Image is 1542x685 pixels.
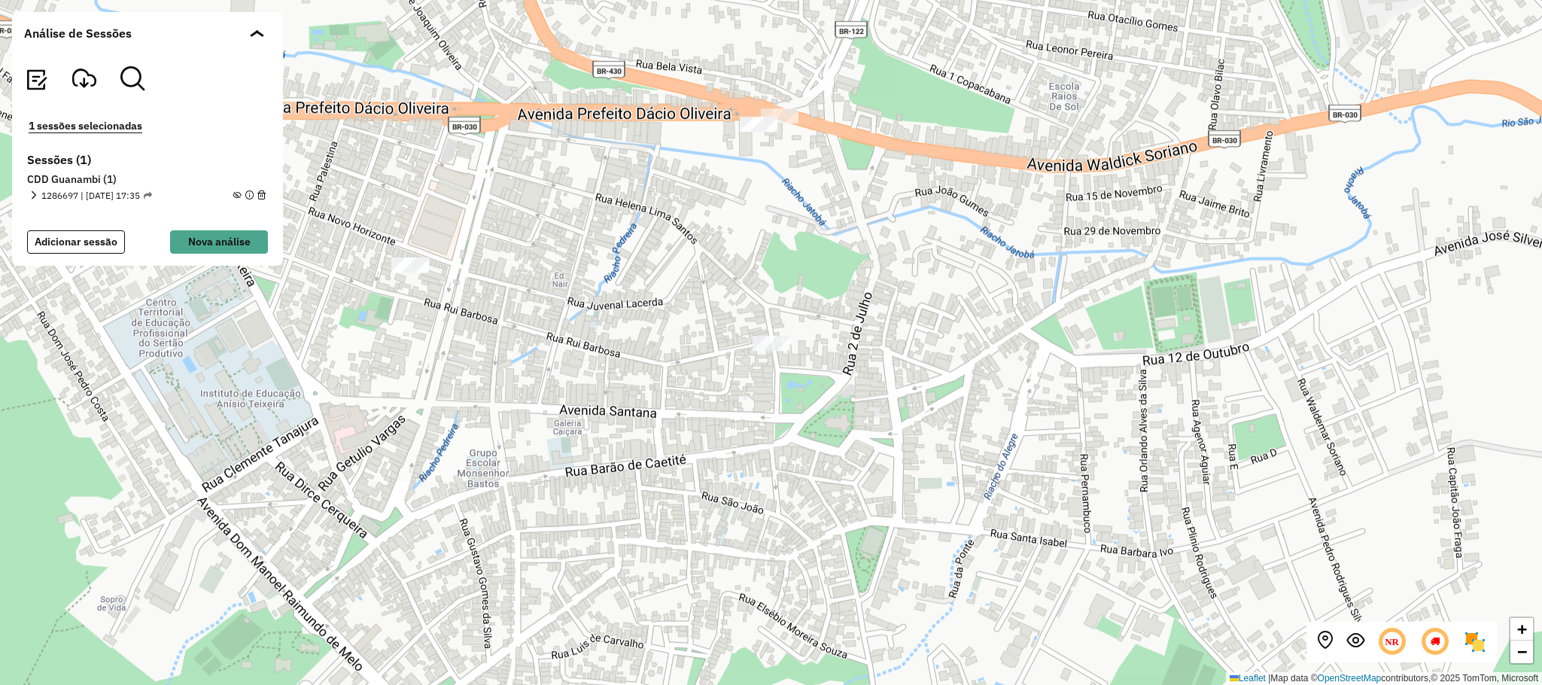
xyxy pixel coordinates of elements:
a: Leaflet [1230,673,1266,683]
span: + [1517,620,1527,638]
button: Visualizar Romaneio Exportadas [72,66,96,93]
div: Atividade não roteirizada - MERCEARIA BATISTA [391,257,429,272]
span: − [1517,642,1527,661]
button: 1 sessões selecionadas [24,117,147,135]
button: Centralizar mapa no depósito ou ponto de apoio [1316,632,1334,653]
button: Exibir sessão original [1346,632,1364,653]
span: Ocultar NR [1376,626,1408,658]
a: Zoom in [1510,618,1533,641]
button: Visualizar relatório de Roteirização Exportadas [24,66,48,93]
img: Exibir/Ocultar setores [1463,630,1487,654]
span: Exibir sequencia da rota [1419,626,1451,658]
a: Zoom out [1510,641,1533,663]
span: 1286697 | [DATE] 17:35 [41,189,152,202]
span: Análise de Sessões [24,24,132,42]
button: Adicionar sessão [27,230,125,254]
div: Atividade não roteirizada - SUPERMERC CORTESIA [761,108,798,123]
h6: Sessões (1) [27,153,268,167]
h6: CDD Guanambi (1) [27,173,268,187]
a: OpenStreetMap [1318,673,1382,683]
div: Atividade não roteirizada - GJS COMERCIO DE PRODUTOS ALIMENTICIOS LT [740,117,777,132]
div: Atividade não roteirizada - IMPERIO [753,336,790,351]
span: | [1268,673,1270,683]
button: Nova análise [170,230,268,254]
div: Map data © contributors,© 2025 TomTom, Microsoft [1226,672,1542,685]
